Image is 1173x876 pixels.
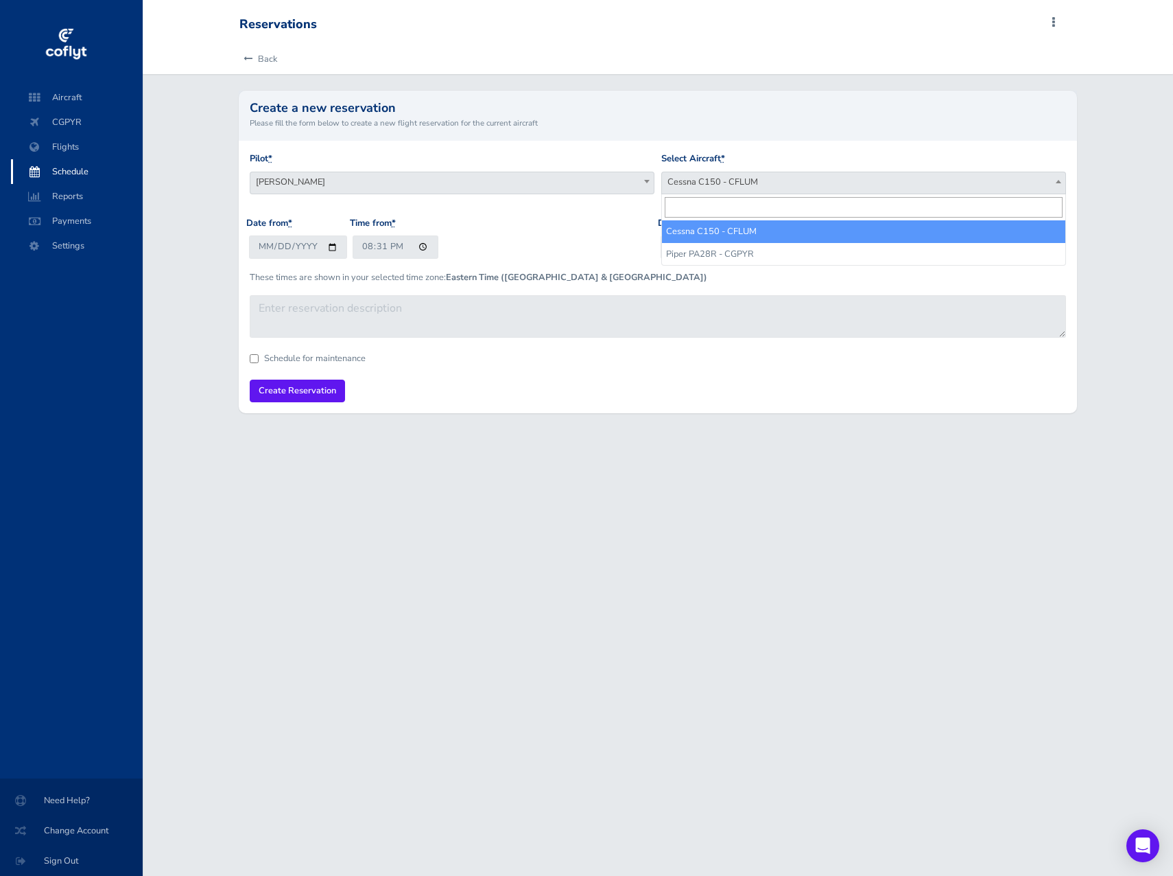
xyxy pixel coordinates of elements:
[43,24,88,65] img: coflyt logo
[25,110,129,135] span: CGPYR
[1126,829,1159,862] div: Open Intercom Messenger
[250,172,654,192] span: Steve Moynahan
[350,216,396,231] label: Time from
[25,233,129,258] span: Settings
[661,152,725,166] label: Select Aircraft
[250,152,272,166] label: Pilot
[25,184,129,209] span: Reports
[250,117,1066,129] small: Please fill the form below to create a new flight reservation for the current aircraft
[662,243,1065,265] li: Piper PA28R - CGPYR
[16,818,126,843] span: Change Account
[250,270,1066,284] p: These times are shown in your selected time zone:
[239,44,277,74] a: Back
[392,217,396,229] abbr: required
[658,216,693,231] label: Date to
[662,220,1065,242] li: Cessna C150 - CFLUM
[25,85,129,110] span: Aircraft
[25,159,129,184] span: Schedule
[268,152,272,165] abbr: required
[288,217,292,229] abbr: required
[721,152,725,165] abbr: required
[16,849,126,873] span: Sign Out
[239,17,317,32] div: Reservations
[246,216,292,231] label: Date from
[16,788,126,813] span: Need Help?
[446,271,707,284] b: Eastern Time ([GEOGRAPHIC_DATA] & [GEOGRAPHIC_DATA])
[25,209,129,233] span: Payments
[264,354,366,363] label: Schedule for maintenance
[250,102,1066,114] h2: Create a new reservation
[661,172,1066,194] span: Cessna C150 - CFLUM
[662,172,1065,192] span: Cessna C150 - CFLUM
[25,135,129,159] span: Flights
[250,172,654,194] span: Steve Moynahan
[250,380,345,402] input: Create Reservation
